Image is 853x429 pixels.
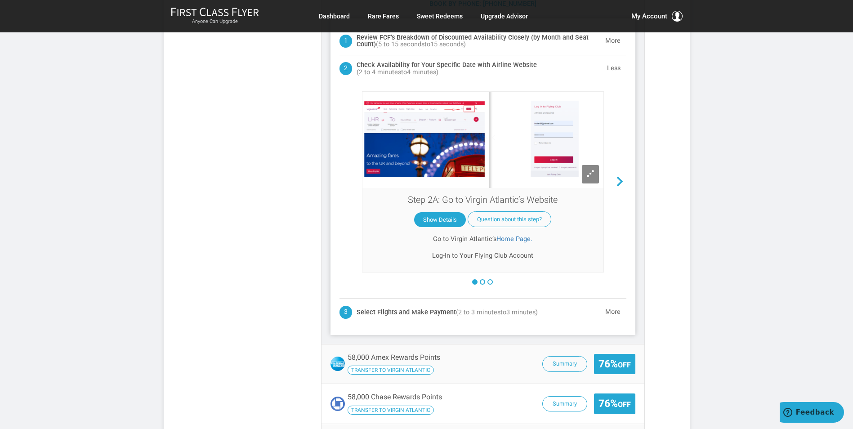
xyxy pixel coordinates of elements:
span: 15 seconds [430,40,464,48]
iframe: Opens a widget where you can find more information [780,402,844,425]
button: Question about this step? [468,211,551,227]
span: 2 to 3 minutes [458,308,500,316]
span: ( ) [456,309,538,316]
span: 58,000 Chase Rewards Points [348,393,442,401]
span: 2 to 4 minutes [359,68,401,76]
h4: Check Availability for Your Specific Date with Airline Website [357,62,601,76]
button: More [599,32,626,50]
span: to [424,40,430,48]
span: 76% [598,358,631,370]
small: Off [618,361,631,369]
a: Sweet Redeems [417,8,463,24]
p: Log-In to Your Flying Club Account [369,250,597,261]
button: My Account [631,11,683,22]
span: 3 minutes [506,308,536,316]
a: Home Page. [496,235,532,243]
a: Dashboard [319,8,350,24]
h4: Select Flights and Make Payment [357,309,538,316]
h4: Review FCF’s Breakdown of Discounted Availability Closely (by Month and Seat Count) [357,34,599,49]
span: 5 to 15 seconds [378,40,424,48]
span: 76% [598,398,631,409]
small: Anyone Can Upgrade [171,18,259,25]
a: First Class FlyerAnyone Can Upgrade [171,7,259,25]
span: 58,000 Amex Rewards Points [348,353,440,362]
img: First Class Flyer [171,7,259,17]
span: Transfer your Chase Rewards Points to Virgin Atlantic [348,406,434,415]
a: Rare Fares [368,8,399,24]
span: to [401,68,407,76]
span: My Account [631,11,667,22]
div: > [339,279,626,285]
p: Go to Virgin Atlantic’s [369,234,597,244]
button: More [599,303,626,321]
img: Virgin-Atlantic-Website.png [362,92,603,188]
span: 4 minutes [407,68,436,76]
span: Transfer your Amex Rewards Points to Virgin Atlantic [348,366,434,375]
h4: Step 2A: Go to Virgin Atlantic’s Website [362,188,603,205]
a: Upgrade Advisor [481,8,528,24]
button: Summary [542,396,587,412]
button: Summary [542,356,587,372]
small: Off [618,400,631,409]
span: Click to Expand [582,165,599,183]
button: Show Details [414,212,466,227]
button: Less [601,60,626,78]
span: ( ) [376,41,466,48]
span: ( ) [357,69,438,76]
span: to [500,308,506,316]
